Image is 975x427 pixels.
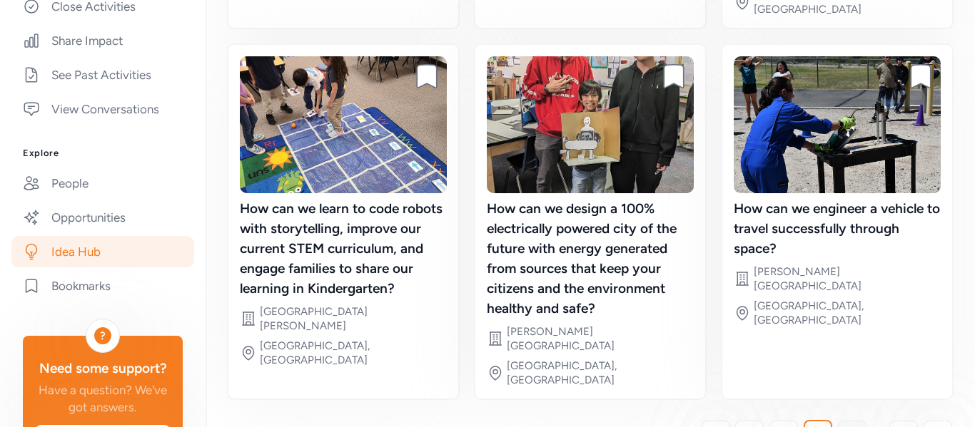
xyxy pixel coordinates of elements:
div: [PERSON_NAME][GEOGRAPHIC_DATA] [754,264,941,293]
a: View Conversations [11,93,194,125]
div: ? [94,327,111,344]
img: image [734,56,941,193]
a: See Past Activities [11,59,194,91]
div: [GEOGRAPHIC_DATA], [GEOGRAPHIC_DATA] [507,359,694,387]
a: Opportunities [11,202,194,233]
div: [GEOGRAPHIC_DATA][PERSON_NAME] [260,304,447,333]
div: [GEOGRAPHIC_DATA], [GEOGRAPHIC_DATA] [754,299,941,327]
div: [GEOGRAPHIC_DATA], [GEOGRAPHIC_DATA] [260,339,447,367]
h3: Explore [23,148,183,159]
img: image [487,56,694,193]
div: Need some support? [34,359,171,379]
div: How can we design a 100% electrically powered city of the future with energy generated from sourc... [487,199,694,319]
div: [PERSON_NAME][GEOGRAPHIC_DATA] [507,324,694,353]
a: People [11,168,194,199]
div: Have a question? We've got answers. [34,381,171,416]
a: Idea Hub [11,236,194,267]
div: How can we learn to code robots with storytelling, improve our current STEM curriculum, and engag... [240,199,447,299]
div: How can we engineer a vehicle to travel successfully through space? [734,199,941,259]
img: image [240,56,447,193]
a: Bookmarks [11,270,194,302]
a: Share Impact [11,25,194,56]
